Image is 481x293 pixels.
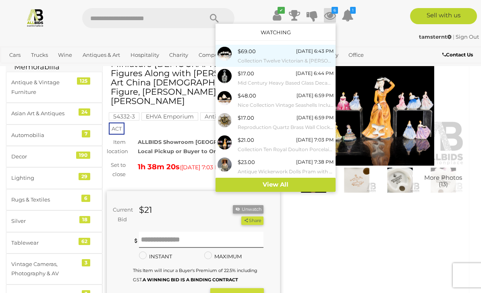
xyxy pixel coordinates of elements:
i: ✔ [278,7,285,14]
a: Sports [6,62,29,75]
a: Cars [6,48,24,62]
a: 6 [324,8,336,23]
a: Contact Us [442,50,475,59]
a: $17.00 [DATE] 6:44 PM Mid Century Heavy Based Glass Decanter with Stopper [216,67,336,89]
a: Sell with us [410,8,477,24]
a: $69.00 [DATE] 6:43 PM Collection Twelve Victorian & [PERSON_NAME] Museum Porcelain Teapot Collect... [216,45,336,67]
a: $23.00 [DATE] 7:38 PM Antique Wickerwork Dolls Pram with Sprung Suspension with Vinate English Ma... [216,156,336,178]
div: [DATE] 6:43 PM [296,47,334,56]
div: [DATE] 7:03 PM [296,135,334,144]
a: $48.00 [DATE] 6:59 PM Nice Collection Vintage Seashells Including Two Varieties Helmet Shell, Cow... [216,89,336,111]
span: $17.00 [238,114,254,121]
div: [DATE] 6:59 PM [296,113,334,122]
img: 54332-3a.jpg [218,135,232,150]
span: $21.00 [238,137,254,143]
small: Nice Collection Vintage Seashells Including Two Varieties Helmet Shell, Cowries, Spider Lambis an... [238,101,334,110]
small: Collection Twelve Victorian & [PERSON_NAME] Museum Porcelain Teapot Collection with Certificates ... [238,56,334,65]
a: 1 [342,8,354,23]
span: $17.00 [238,70,254,77]
img: 54185-5a.jpg [218,91,232,105]
a: $21.00 [DATE] 7:03 PM Collection Ten Royal Doulton Porcelain Miniature [DEMOGRAPHIC_DATA] Figures... [216,133,336,156]
small: Collection Ten Royal Doulton Porcelain Miniature [DEMOGRAPHIC_DATA] Figures Along with [PERSON_NA... [238,145,334,154]
span: $23.00 [238,159,255,165]
span: | [453,33,454,40]
img: Allbids.com.au [26,8,45,27]
a: ✔ [271,8,283,23]
div: [DATE] 6:59 PM [296,91,334,100]
span: $69.00 [238,48,256,54]
a: Charity [166,48,191,62]
a: Trucks [28,48,51,62]
a: $17.00 [DATE] 6:59 PM Reproduction Quartz Brass Wall Clock in Ship Helm Form [216,111,336,133]
img: 54332-1a.jpg [218,47,232,61]
a: View All [216,178,336,192]
img: 53701-21a.JPG [218,158,232,172]
span: $48.00 [238,92,256,99]
div: [DATE] 7:38 PM [296,158,334,166]
button: Search [194,8,234,28]
a: Computers [195,48,231,62]
small: Reproduction Quartz Brass Wall Clock in Ship Helm Form [238,123,334,132]
small: Mid Century Heavy Based Glass Decanter with Stopper [238,79,334,87]
i: 1 [350,7,356,14]
a: Office [345,48,367,62]
small: Antique Wickerwork Dolls Pram with Sprung Suspension with Vinate English Made Palitoys Celluliod ... [238,167,334,176]
i: 6 [332,7,338,14]
a: Watching [261,29,291,35]
a: Sign Out [456,33,479,40]
strong: tamsternt [419,33,452,40]
div: [DATE] 6:44 PM [296,69,334,78]
a: Antiques & Art [79,48,123,62]
img: 53390-79a.jpg [218,69,232,83]
a: tamsternt [419,33,453,40]
a: Hospitality [127,48,162,62]
img: 53546-78a.JPG [218,113,232,127]
a: Wine [55,48,75,62]
b: Contact Us [442,52,473,58]
a: [GEOGRAPHIC_DATA] [33,62,97,75]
